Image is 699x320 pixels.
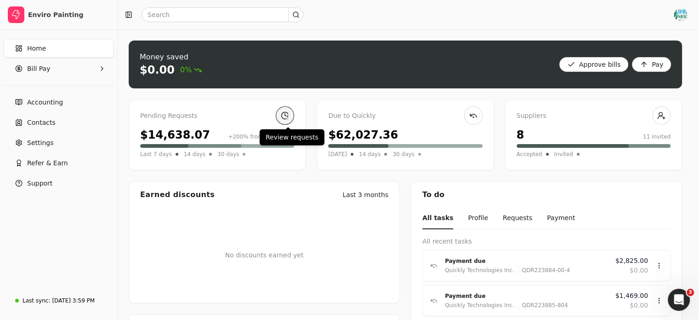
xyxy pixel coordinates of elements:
[140,63,175,77] div: $0.00
[217,150,239,159] span: 30 days
[468,208,488,229] button: Profile
[518,266,570,275] div: QDR223884-00-4
[517,127,524,143] div: 8
[4,113,114,132] a: Contacts
[445,301,514,310] div: Quickly Technologies Inc.
[503,208,532,229] button: Requests
[266,133,318,142] p: Review requests
[673,7,688,22] img: Enviro%20new%20Logo%20_RGB_Colour.jpg
[630,266,648,275] span: $0.00
[554,150,573,159] span: Invited
[517,150,542,159] span: Accepted
[140,127,210,143] div: $14,638.07
[518,301,568,310] div: QDR223885-804
[643,133,671,141] div: 11 invited
[422,208,453,229] button: All tasks
[445,266,514,275] div: Quickly Technologies Inc.
[4,59,114,78] button: Bill Pay
[140,52,202,63] div: Money saved
[52,297,95,305] div: [DATE] 3:59 PM
[4,154,114,172] button: Refer & Earn
[4,292,114,309] a: Last sync:[DATE] 3:59 PM
[359,150,381,159] span: 14 days
[225,236,304,275] div: No discounts earned yet
[547,208,575,229] button: Payment
[228,133,294,141] div: +200% from last month
[4,134,114,152] a: Settings
[140,111,294,121] div: Pending Requests
[27,118,56,128] span: Contacts
[27,138,53,148] span: Settings
[142,7,303,22] input: Search
[328,150,347,159] span: [DATE]
[27,98,63,107] span: Accounting
[184,150,205,159] span: 14 days
[328,127,398,143] div: $62,027.36
[615,291,648,301] span: $1,469.00
[27,64,50,74] span: Bill Pay
[687,289,694,296] span: 3
[411,182,682,208] div: To do
[140,189,215,200] div: Earned discounts
[342,190,388,200] div: Last 3 months
[632,57,671,72] button: Pay
[328,111,482,121] div: Due to Quickly
[445,256,608,266] div: Payment due
[445,291,608,301] div: Payment due
[27,179,52,188] span: Support
[4,93,114,111] a: Accounting
[517,111,671,121] div: Suppliers
[140,150,172,159] span: Last 7 days
[180,64,202,76] span: 0%
[27,158,68,168] span: Refer & Earn
[630,301,648,310] span: $0.00
[28,10,109,19] div: Enviro Painting
[23,297,50,305] div: Last sync:
[668,289,690,311] iframe: Intercom live chat
[392,150,414,159] span: 30 days
[4,174,114,192] button: Support
[615,256,648,266] span: $2,825.00
[422,237,671,246] div: All recent tasks
[4,39,114,58] a: Home
[559,57,629,72] button: Approve bills
[27,44,46,53] span: Home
